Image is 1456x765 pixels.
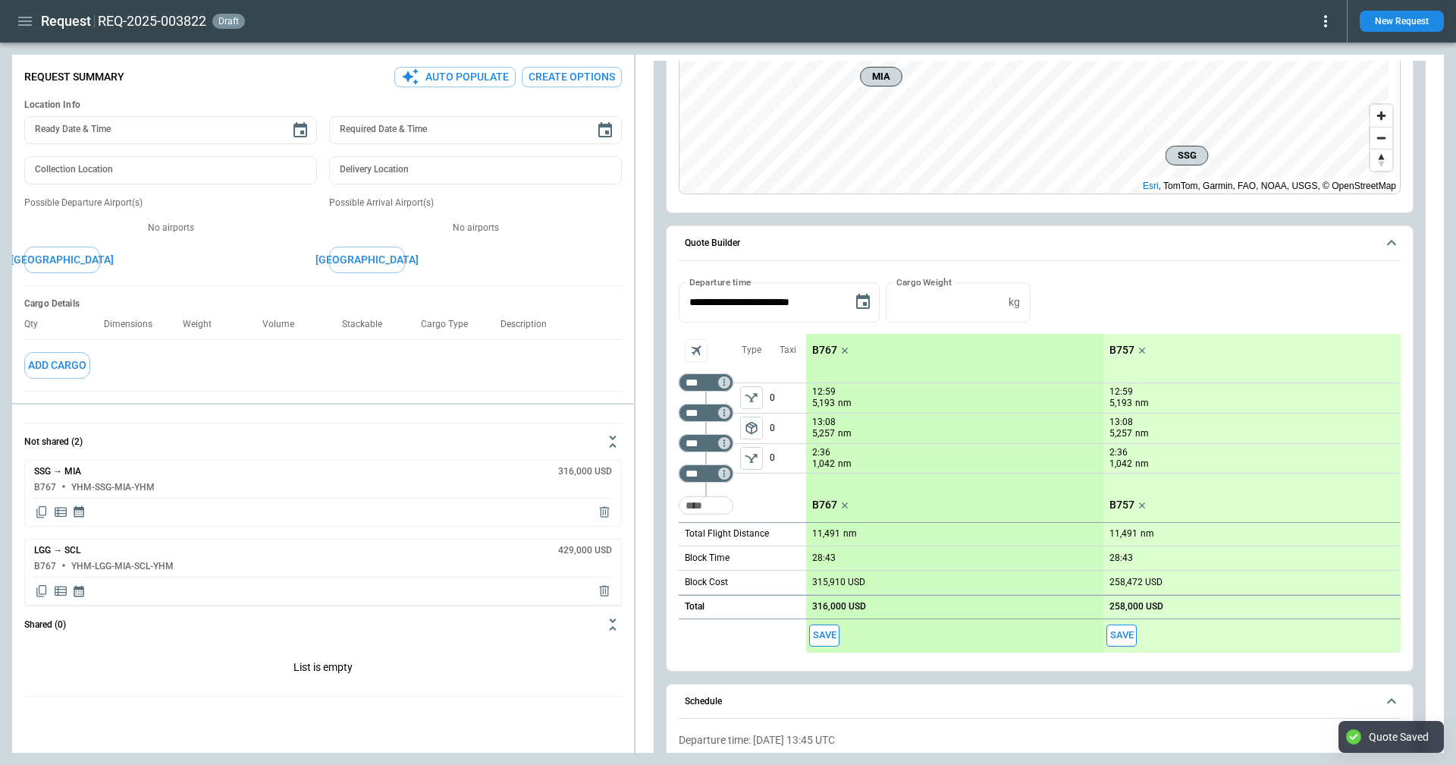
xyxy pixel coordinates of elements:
p: B767 [812,344,837,357]
p: 5,193 [1109,397,1132,410]
span: Display quote schedule [72,505,86,520]
h6: 429,000 USD [558,546,612,556]
h6: Shared (0) [24,620,66,630]
p: 13:08 [1109,417,1133,428]
h6: Total [685,602,704,612]
p: nm [1135,397,1149,410]
span: Copy quote content [34,505,49,520]
p: 315,910 USD [812,577,865,588]
p: No airports [329,222,622,235]
p: 12:59 [812,386,836,398]
span: draft [215,16,242,27]
span: Type of sector [740,447,763,470]
h6: 316,000 USD [558,467,612,477]
p: Departure time: [DATE] 13:45 UTC [679,734,1401,747]
span: Type of sector [740,417,763,439]
button: Shared (0) [24,606,622,643]
label: Departure time [689,275,752,288]
p: B757 [1109,499,1134,512]
p: 1,042 [1109,458,1132,471]
p: Request Summary [24,71,124,83]
span: MIA [867,69,896,84]
p: Total Flight Distance [685,527,769,540]
button: left aligned [740,417,763,439]
h6: Quote Builder [685,238,740,248]
p: 28:43 [812,552,836,564]
button: Not shared (2) [24,423,622,460]
div: , TomTom, Garmin, FAO, NOAA, USGS, © OpenStreetMap [1143,178,1396,194]
h6: B767 [34,483,56,493]
label: Cargo Weight [896,275,952,288]
div: Quote Builder [679,282,1401,653]
p: kg [1009,296,1020,309]
p: 258,472 USD [1109,577,1163,588]
span: Display quote schedule [72,584,86,599]
div: scrollable content [806,334,1401,653]
span: Display detailed quote content [53,584,68,599]
div: Not found [679,464,733,483]
button: Add Cargo [24,352,90,379]
p: nm [838,458,852,471]
button: Save [1106,625,1137,647]
p: nm [1135,427,1149,440]
p: No airports [24,222,317,235]
p: Type [742,344,761,357]
h6: Schedule [685,697,722,707]
button: left aligned [740,447,763,470]
span: SSG [1172,148,1202,163]
p: Description [500,319,559,330]
p: Possible Departure Airport(s) [24,197,317,209]
p: 11,491 [812,528,840,540]
p: nm [838,427,852,440]
div: Not found [679,404,733,422]
p: nm [843,527,857,540]
button: Choose date, selected date is Sep 16, 2025 [848,287,878,317]
p: Weight [183,319,224,330]
p: Possible Arrival Airport(s) [329,197,622,209]
button: Zoom out [1370,127,1392,149]
p: Stackable [342,319,394,330]
span: Delete quote [597,505,612,520]
p: 316,000 USD [812,601,866,612]
div: Not shared (2) [24,460,622,606]
p: 13:08 [812,417,836,428]
h6: YHM-SSG-MIA-YHM [71,483,155,493]
button: left aligned [740,386,763,409]
span: package_2 [744,420,759,436]
button: Choose date [590,115,620,146]
p: 0 [770,414,806,443]
p: nm [838,397,852,410]
p: B757 [1109,344,1134,357]
h2: REQ-2025-003822 [98,12,206,30]
div: Not shared (2) [24,643,622,696]
h6: SSG → MIA [34,467,81,477]
p: 1,042 [812,458,835,471]
span: Save this aircraft quote and copy details to clipboard [1106,625,1137,647]
p: 5,257 [1109,427,1132,440]
button: Choose date [285,115,315,146]
p: 28:43 [1109,552,1133,564]
p: 0 [770,383,806,413]
span: Delete quote [597,584,612,599]
p: 0 [770,444,806,473]
h6: Cargo Details [24,298,622,310]
p: nm [1135,458,1149,471]
h6: YHM-LGG-MIA-SCL-YHM [71,562,174,571]
div: Quote Saved [1369,730,1429,744]
button: [GEOGRAPHIC_DATA] [24,247,100,273]
button: Auto Populate [394,67,516,87]
button: Zoom in [1370,105,1392,127]
p: 5,193 [812,397,835,410]
p: 11,491 [1109,528,1137,540]
span: Display detailed quote content [53,505,68,520]
span: Save this aircraft quote and copy details to clipboard [809,625,839,647]
div: Too short [679,496,733,515]
a: Esri [1143,181,1159,191]
button: Create Options [522,67,622,87]
span: Copy quote content [34,584,49,599]
h1: Request [41,12,91,30]
button: [GEOGRAPHIC_DATA] [329,247,405,273]
p: Volume [262,319,306,330]
span: Aircraft selection [685,339,708,362]
button: Schedule [679,685,1401,719]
